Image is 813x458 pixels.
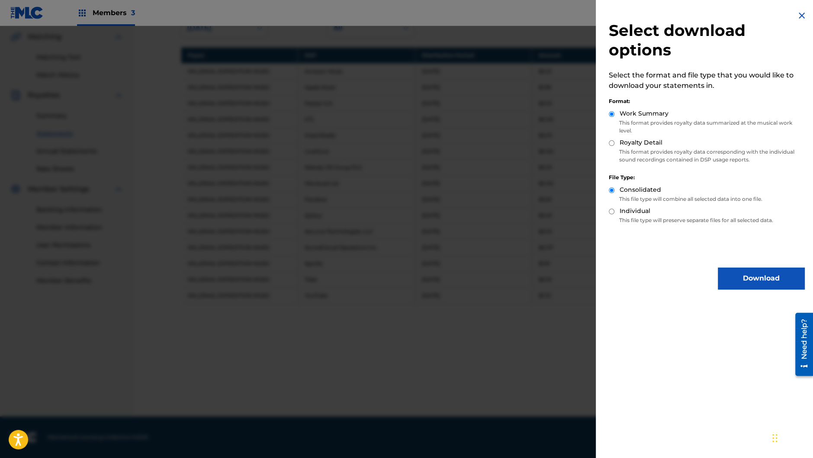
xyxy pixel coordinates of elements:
img: Top Rightsholders [77,8,87,18]
label: Work Summary [620,109,668,118]
p: This format provides royalty data corresponding with the individual sound recordings contained in... [609,148,804,164]
p: This file type will preserve separate files for all selected data. [609,216,804,224]
img: MLC Logo [10,6,44,19]
span: 3 [131,9,135,17]
iframe: Chat Widget [770,416,813,458]
button: Download [718,268,804,289]
div: Drag [772,425,778,451]
p: This format provides royalty data summarized at the musical work level. [609,119,804,135]
p: Select the format and file type that you would like to download your statements in. [609,70,804,91]
span: Members [93,8,135,18]
label: Royalty Detail [620,138,662,147]
label: Individual [620,206,650,216]
iframe: Resource Center [789,308,813,381]
h2: Select download options [609,21,804,60]
div: File Type: [609,174,804,181]
p: This file type will combine all selected data into one file. [609,195,804,203]
label: Consolidated [620,185,661,194]
div: Format: [609,97,804,105]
